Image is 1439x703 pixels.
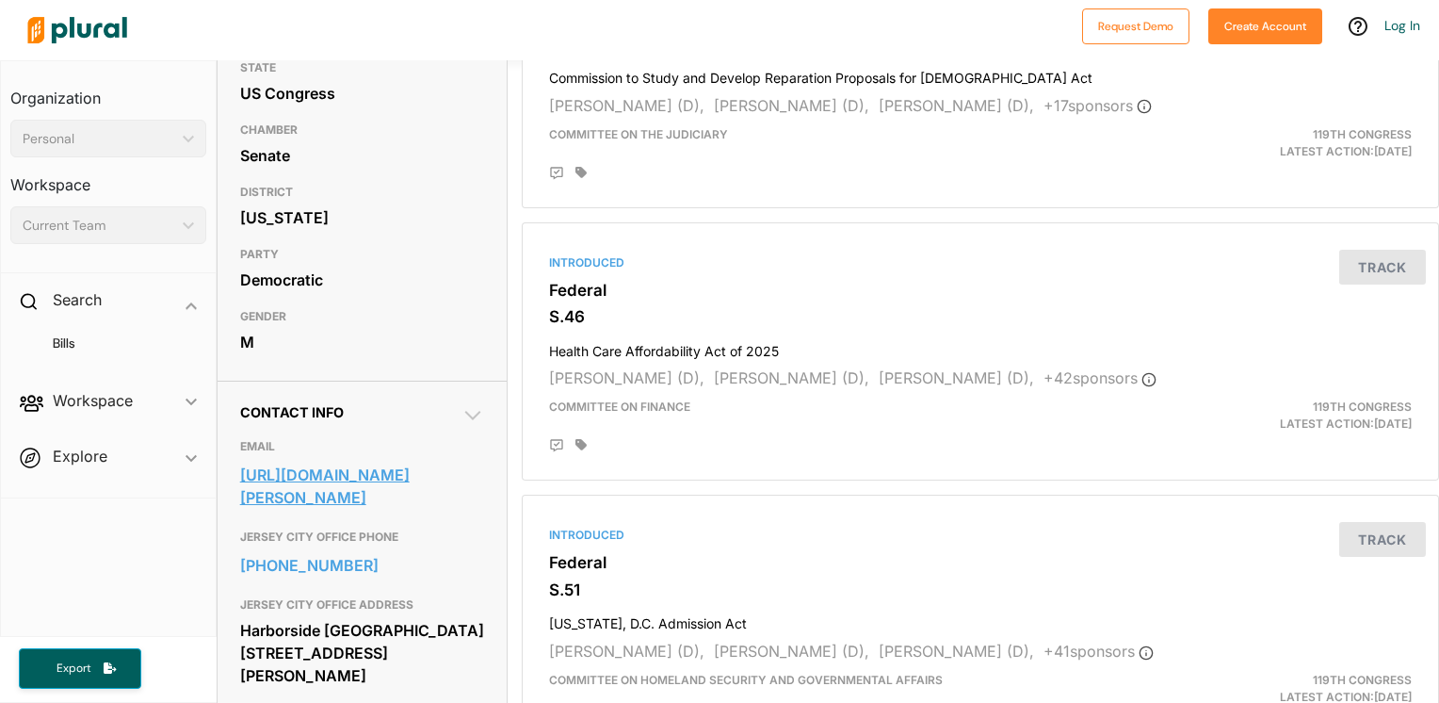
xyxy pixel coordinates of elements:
[549,673,943,687] span: Committee on Homeland Security and Governmental Affairs
[10,157,206,199] h3: Workspace
[240,616,485,690] div: Harborside [GEOGRAPHIC_DATA][STREET_ADDRESS][PERSON_NAME]
[240,266,485,294] div: Democratic
[1043,96,1152,115] span: + 17 sponsor s
[549,307,1412,326] h3: S.46
[549,368,704,387] span: [PERSON_NAME] (D),
[240,141,485,170] div: Senate
[1313,400,1412,414] span: 119th Congress
[1082,15,1189,35] a: Request Demo
[879,96,1034,115] span: [PERSON_NAME] (D),
[29,335,197,352] a: Bills
[10,71,206,112] h3: Organization
[1043,368,1156,387] span: + 42 sponsor s
[549,607,1412,632] h4: [US_STATE], D.C. Admission Act
[549,61,1412,87] h4: Commission to Study and Develop Reparation Proposals for [DEMOGRAPHIC_DATA] Act
[714,96,869,115] span: [PERSON_NAME] (D),
[1384,17,1420,34] a: Log In
[1313,127,1412,141] span: 119th Congress
[19,648,141,689] button: Export
[549,335,1412,360] h4: Health Care Affordability Act of 2025
[549,642,704,661] span: [PERSON_NAME] (D),
[23,216,175,236] div: Current Team
[1043,642,1154,661] span: + 41 sponsor s
[1208,8,1322,44] button: Create Account
[240,204,485,232] div: [US_STATE]
[43,661,104,677] span: Export
[549,527,1412,544] div: Introduced
[1339,250,1426,285] button: Track
[1129,399,1426,433] div: Latest Action: [DATE]
[240,305,485,328] h3: GENDER
[549,553,1412,572] h3: Federal
[549,96,704,115] span: [PERSON_NAME] (D),
[240,119,485,141] h3: CHAMBER
[240,461,485,512] a: [URL][DOMAIN_NAME][PERSON_NAME]
[879,642,1034,661] span: [PERSON_NAME] (D),
[240,551,485,580] a: [PHONE_NUMBER]
[240,79,485,107] div: US Congress
[240,594,485,616] h3: JERSEY CITY OFFICE ADDRESS
[879,368,1034,387] span: [PERSON_NAME] (D),
[240,526,485,548] h3: JERSEY CITY OFFICE PHONE
[240,328,485,356] div: M
[53,289,102,310] h2: Search
[549,166,564,181] div: Add Position Statement
[240,181,485,204] h3: DISTRICT
[575,166,587,179] div: Add tags
[23,129,175,149] div: Personal
[1313,673,1412,687] span: 119th Congress
[575,438,587,451] div: Add tags
[714,368,869,387] span: [PERSON_NAME] (D),
[1082,8,1189,44] button: Request Demo
[549,438,564,453] div: Add Position Statement
[240,57,485,79] h3: STATE
[549,127,728,141] span: Committee on the Judiciary
[1129,126,1426,160] div: Latest Action: [DATE]
[714,642,869,661] span: [PERSON_NAME] (D),
[240,243,485,266] h3: PARTY
[549,400,690,414] span: Committee on Finance
[240,435,485,458] h3: EMAIL
[1208,15,1322,35] a: Create Account
[1339,522,1426,557] button: Track
[549,281,1412,300] h3: Federal
[549,254,1412,271] div: Introduced
[240,404,344,420] span: Contact Info
[549,580,1412,599] h3: S.51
